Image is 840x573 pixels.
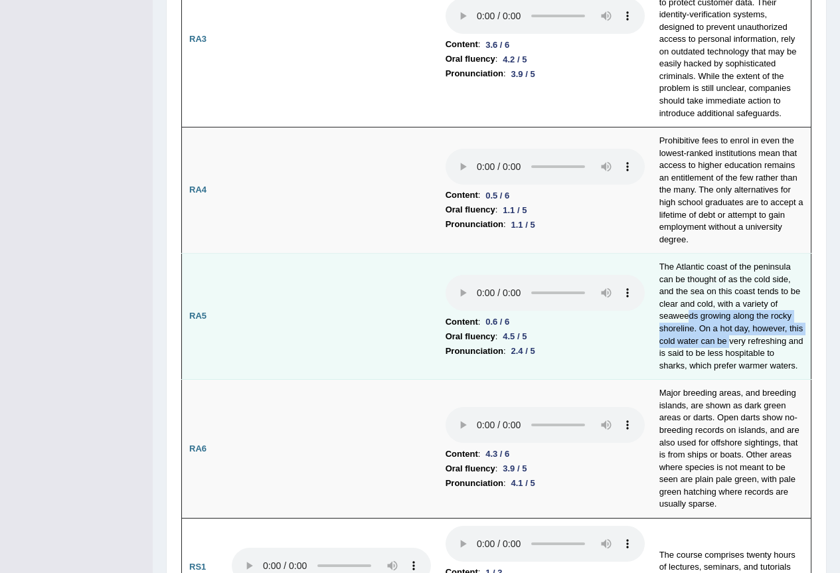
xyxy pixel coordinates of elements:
[446,344,503,359] b: Pronunciation
[446,476,645,491] li: :
[506,67,541,81] div: 3.9 / 5
[446,203,495,217] b: Oral fluency
[497,461,532,475] div: 3.9 / 5
[446,461,645,476] li: :
[652,254,811,380] td: The Atlantic coast of the peninsula can be thought of as the cold side, and the sea on this coast...
[446,217,503,232] b: Pronunciation
[446,447,645,461] li: :
[497,203,532,217] div: 1.1 / 5
[652,127,811,254] td: Prohibitive fees to enrol in even the lowest-ranked institutions mean that access to higher educa...
[652,380,811,519] td: Major breeding areas, and breeding islands, are shown as dark green areas or darts. Open darts sh...
[446,66,503,81] b: Pronunciation
[446,315,478,329] b: Content
[446,461,495,476] b: Oral fluency
[189,34,207,44] b: RA3
[497,52,532,66] div: 4.2 / 5
[446,188,645,203] li: :
[480,38,515,52] div: 3.6 / 6
[497,329,532,343] div: 4.5 / 5
[189,444,207,453] b: RA6
[446,66,645,81] li: :
[446,52,645,66] li: :
[189,311,207,321] b: RA5
[480,315,515,329] div: 0.6 / 6
[446,37,645,52] li: :
[189,562,206,572] b: RS1
[446,37,478,52] b: Content
[446,329,495,344] b: Oral fluency
[446,217,645,232] li: :
[480,447,515,461] div: 4.3 / 6
[480,189,515,203] div: 0.5 / 6
[189,185,207,195] b: RA4
[446,52,495,66] b: Oral fluency
[506,218,541,232] div: 1.1 / 5
[506,476,541,490] div: 4.1 / 5
[446,476,503,491] b: Pronunciation
[446,447,478,461] b: Content
[446,315,645,329] li: :
[446,344,645,359] li: :
[446,203,645,217] li: :
[506,344,541,358] div: 2.4 / 5
[446,188,478,203] b: Content
[446,329,645,344] li: :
